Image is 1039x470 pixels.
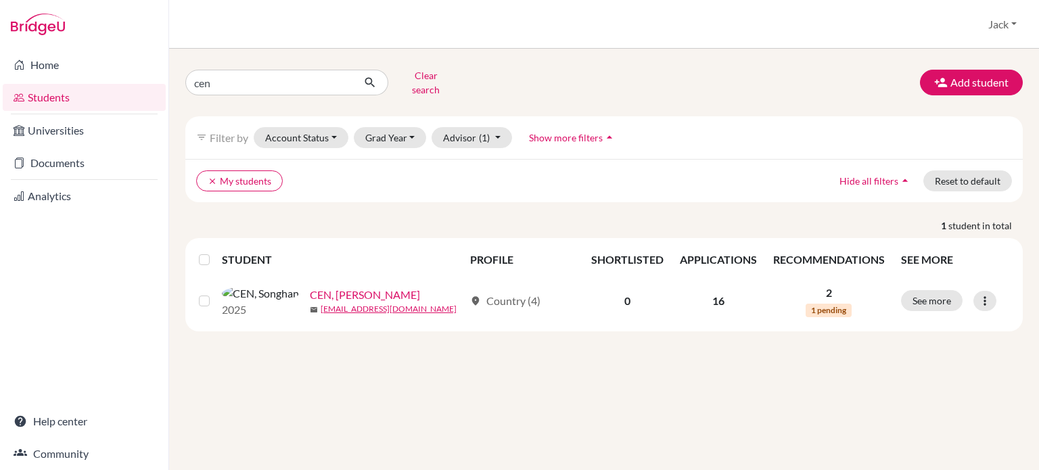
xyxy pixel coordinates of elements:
[388,65,463,100] button: Clear search
[479,132,490,143] span: (1)
[603,131,616,144] i: arrow_drop_up
[765,243,893,276] th: RECOMMENDATIONS
[196,170,283,191] button: clearMy students
[3,51,166,78] a: Home
[923,170,1012,191] button: Reset to default
[583,243,672,276] th: SHORTLISTED
[3,149,166,177] a: Documents
[773,285,885,301] p: 2
[901,290,963,311] button: See more
[208,177,217,186] i: clear
[3,183,166,210] a: Analytics
[893,243,1017,276] th: SEE MORE
[222,302,299,318] p: 2025
[583,276,672,326] td: 0
[948,218,1023,233] span: student in total
[982,11,1023,37] button: Jack
[470,296,481,306] span: location_on
[310,287,420,303] a: CEN, [PERSON_NAME]
[222,285,299,302] img: CEN, Songhan
[3,117,166,144] a: Universities
[941,218,948,233] strong: 1
[210,131,248,144] span: Filter by
[672,243,765,276] th: APPLICATIONS
[828,170,923,191] button: Hide all filtersarrow_drop_up
[898,174,912,187] i: arrow_drop_up
[254,127,348,148] button: Account Status
[3,408,166,435] a: Help center
[310,306,318,314] span: mail
[3,440,166,467] a: Community
[462,243,583,276] th: PROFILE
[11,14,65,35] img: Bridge-U
[529,132,603,143] span: Show more filters
[672,276,765,326] td: 16
[517,127,628,148] button: Show more filtersarrow_drop_up
[3,84,166,111] a: Students
[196,132,207,143] i: filter_list
[470,293,540,309] div: Country (4)
[185,70,353,95] input: Find student by name...
[222,243,462,276] th: STUDENT
[920,70,1023,95] button: Add student
[354,127,427,148] button: Grad Year
[321,303,457,315] a: [EMAIL_ADDRESS][DOMAIN_NAME]
[839,175,898,187] span: Hide all filters
[432,127,512,148] button: Advisor(1)
[806,304,852,317] span: 1 pending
